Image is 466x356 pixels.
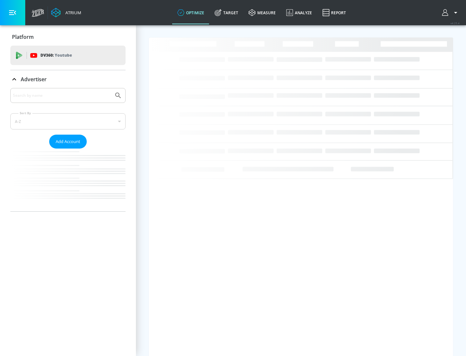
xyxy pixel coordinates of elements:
div: Advertiser [10,88,126,211]
nav: list of Advertiser [10,149,126,211]
p: Platform [12,33,34,40]
div: Platform [10,28,126,46]
input: Search by name [13,91,111,100]
a: measure [243,1,281,24]
a: Report [317,1,351,24]
a: Atrium [51,8,81,17]
button: Add Account [49,135,87,149]
label: Sort By [18,111,32,115]
p: DV360: [40,52,72,59]
a: Analyze [281,1,317,24]
div: Atrium [63,10,81,16]
div: Advertiser [10,70,126,88]
div: DV360: Youtube [10,46,126,65]
div: A-Z [10,113,126,129]
span: v 4.25.4 [450,21,460,25]
a: optimize [172,1,209,24]
p: Advertiser [21,76,47,83]
span: Add Account [56,138,80,145]
a: Target [209,1,243,24]
p: Youtube [55,52,72,59]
